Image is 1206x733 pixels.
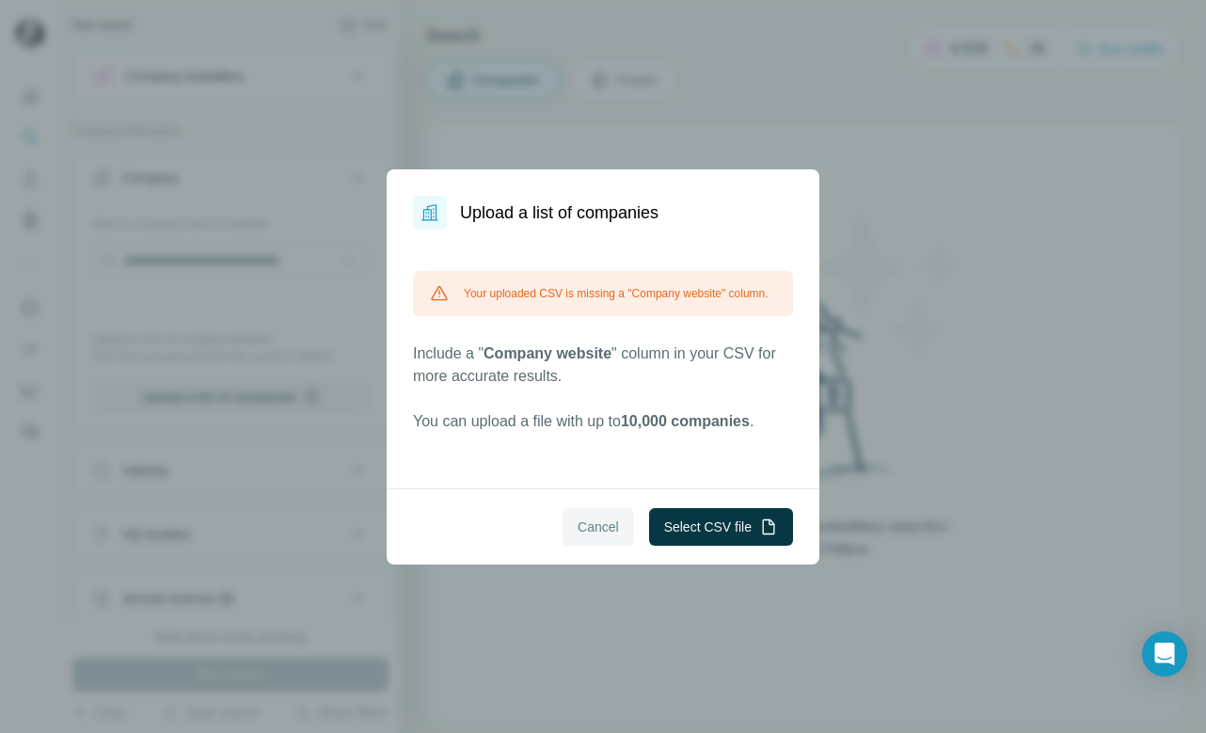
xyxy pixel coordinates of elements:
[460,199,659,226] h1: Upload a list of companies
[413,343,793,388] p: Include a " " column in your CSV for more accurate results.
[578,518,619,536] span: Cancel
[621,413,750,429] span: 10,000 companies
[1142,631,1187,677] div: Open Intercom Messenger
[649,508,793,546] button: Select CSV file
[484,345,611,361] span: Company website
[413,271,793,316] div: Your uploaded CSV is missing a "Company website" column.
[413,410,793,433] p: You can upload a file with up to .
[563,508,634,546] button: Cancel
